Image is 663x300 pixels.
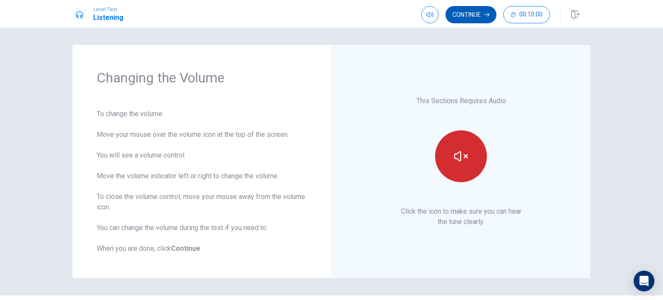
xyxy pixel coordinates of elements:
div: To change the volume: Move your mouse over the volume icon at the top of the screen. You will see... [97,109,307,254]
p: This Sections Requires Audio [417,96,506,106]
h1: Changing the Volume [97,69,307,86]
p: Click the icon to make sure you can hear the tune clearly. [401,206,521,227]
span: Level Test [93,6,123,13]
span: 00:10:00 [519,11,543,18]
button: Continue [445,6,496,23]
div: Open Intercom Messenger [634,271,654,291]
button: 00:10:00 [503,6,550,23]
b: Continue [171,244,200,253]
h1: Listening [93,13,123,23]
